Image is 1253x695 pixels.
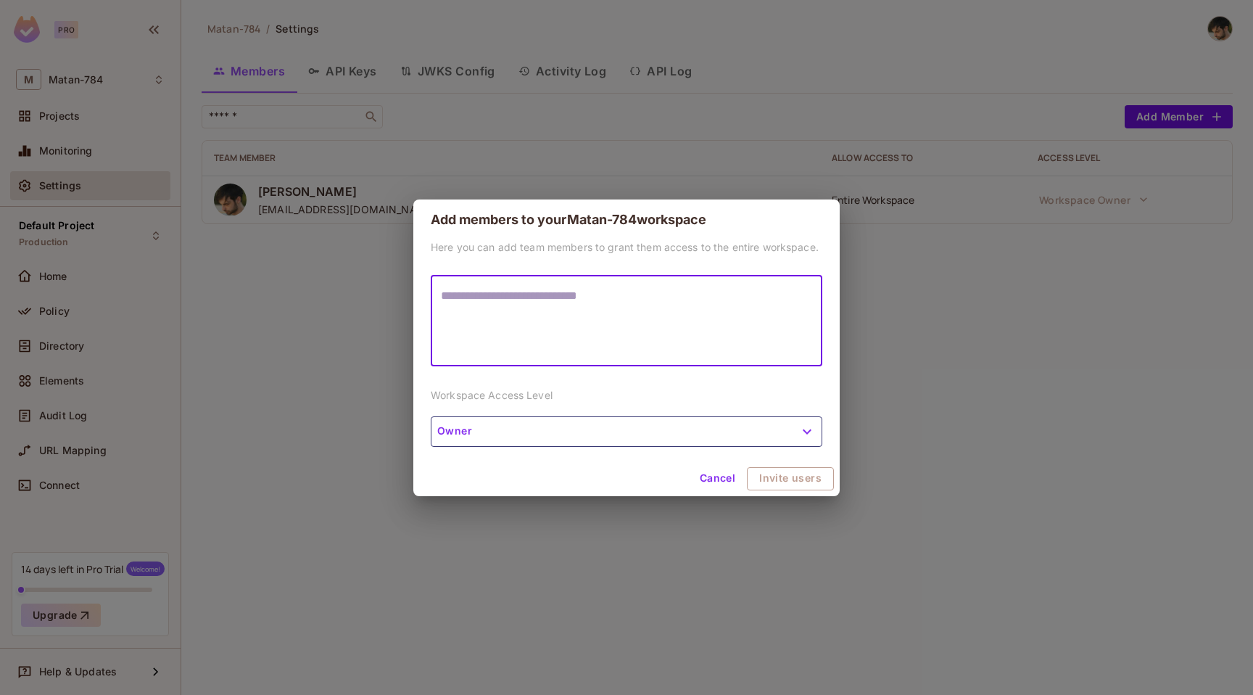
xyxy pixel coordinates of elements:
[431,240,822,254] p: Here you can add team members to grant them access to the entire workspace.
[431,416,822,447] button: Owner
[431,388,822,402] p: Workspace Access Level
[747,467,834,490] button: Invite users
[694,467,741,490] button: Cancel
[413,200,840,240] h2: Add members to your Matan-784 workspace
